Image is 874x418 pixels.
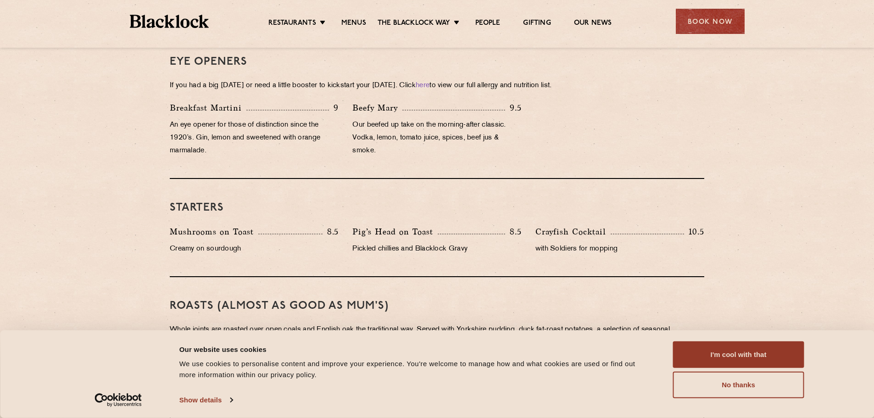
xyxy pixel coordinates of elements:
[179,344,652,355] div: Our website uses cookies
[179,358,652,380] div: We use cookies to personalise content and improve your experience. You're welcome to manage how a...
[535,225,611,238] p: Crayfish Cocktail
[475,19,500,29] a: People
[352,119,521,157] p: Our beefed up take on the morning-after classic. Vodka, lemon, tomato juice, spices, beef jus & s...
[378,19,450,29] a: The Blacklock Way
[170,119,339,157] p: An eye opener for those of distinction since the 1920’s. Gin, lemon and sweetened with orange mar...
[268,19,316,29] a: Restaurants
[352,101,402,114] p: Beefy Mary
[170,225,258,238] p: Mushrooms on Toast
[673,372,804,398] button: No thanks
[352,225,438,238] p: Pig’s Head on Toast
[170,243,339,256] p: Creamy on sourdough
[673,341,804,368] button: I'm cool with that
[505,226,522,238] p: 8.5
[684,226,704,238] p: 10.5
[329,102,339,114] p: 9
[78,393,158,407] a: Usercentrics Cookiebot - opens in a new window
[352,243,521,256] p: Pickled chillies and Blacklock Gravy
[416,82,429,89] a: here
[179,393,233,407] a: Show details
[523,19,551,29] a: Gifting
[676,9,745,34] div: Book Now
[170,56,704,68] h3: Eye openers
[341,19,366,29] a: Menus
[323,226,339,238] p: 8.5
[170,101,246,114] p: Breakfast Martini
[130,15,209,28] img: BL_Textured_Logo-footer-cropped.svg
[170,323,704,349] p: Whole joints are roasted over open coals and English oak the traditional way. Served with Yorkshi...
[505,102,522,114] p: 9.5
[574,19,612,29] a: Our News
[170,202,704,214] h3: Starters
[535,243,704,256] p: with Soldiers for mopping
[170,79,704,92] p: If you had a big [DATE] or need a little booster to kickstart your [DATE]. Click to view our full...
[170,300,704,312] h3: Roasts (Almost as good as Mum's)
